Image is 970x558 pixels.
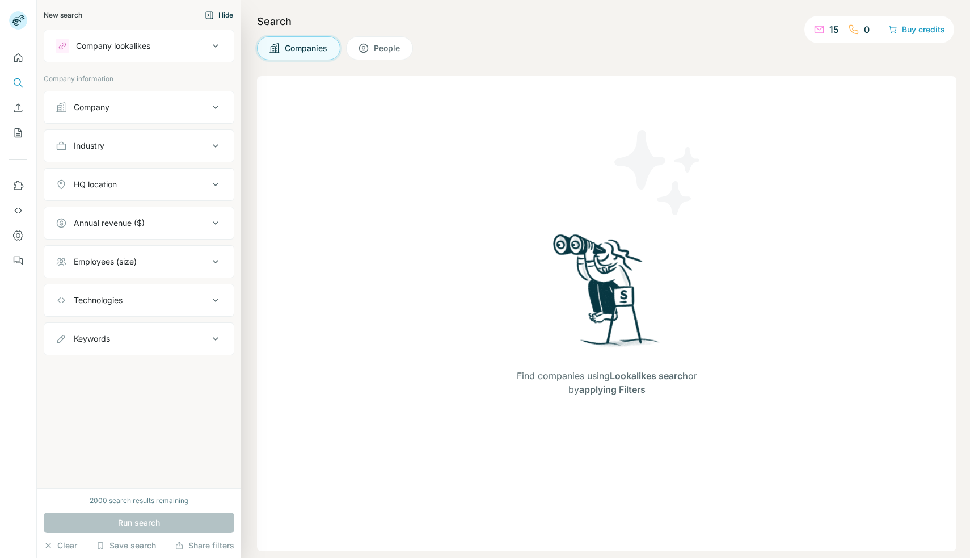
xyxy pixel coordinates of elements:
div: Employees (size) [74,256,137,267]
button: My lists [9,123,27,143]
div: Technologies [74,295,123,306]
span: People [374,43,401,54]
span: Companies [285,43,328,54]
button: Use Surfe API [9,200,27,221]
div: Company lookalikes [76,40,150,52]
div: Company [74,102,109,113]
div: Keywords [74,333,110,345]
span: Lookalikes search [610,370,688,381]
p: Company information [44,74,234,84]
p: 0 [864,23,870,36]
button: Company lookalikes [44,32,234,60]
div: 2000 search results remaining [90,496,188,506]
button: Use Surfe on LinkedIn [9,175,27,196]
div: New search [44,10,82,20]
button: Feedback [9,250,27,271]
button: Technologies [44,287,234,314]
button: Annual revenue ($) [44,209,234,237]
button: Buy credits [888,22,945,37]
p: 15 [829,23,839,36]
div: Industry [74,140,104,152]
button: Search [9,73,27,93]
button: Share filters [175,540,234,551]
button: Hide [197,7,241,24]
button: Quick start [9,48,27,68]
button: Company [44,94,234,121]
button: Save search [96,540,156,551]
span: Find companies using or by [505,369,709,396]
button: Dashboard [9,225,27,246]
img: Surfe Illustration - Stars [607,121,709,224]
button: Employees (size) [44,248,234,275]
span: applying Filters [579,384,646,395]
div: HQ location [74,179,117,190]
div: Annual revenue ($) [74,217,145,229]
button: Clear [44,540,77,551]
button: Enrich CSV [9,98,27,118]
button: Keywords [44,325,234,353]
img: Surfe Illustration - Woman searching with binoculars [548,231,666,358]
button: Industry [44,132,234,160]
h4: Search [257,14,956,30]
button: HQ location [44,171,234,198]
